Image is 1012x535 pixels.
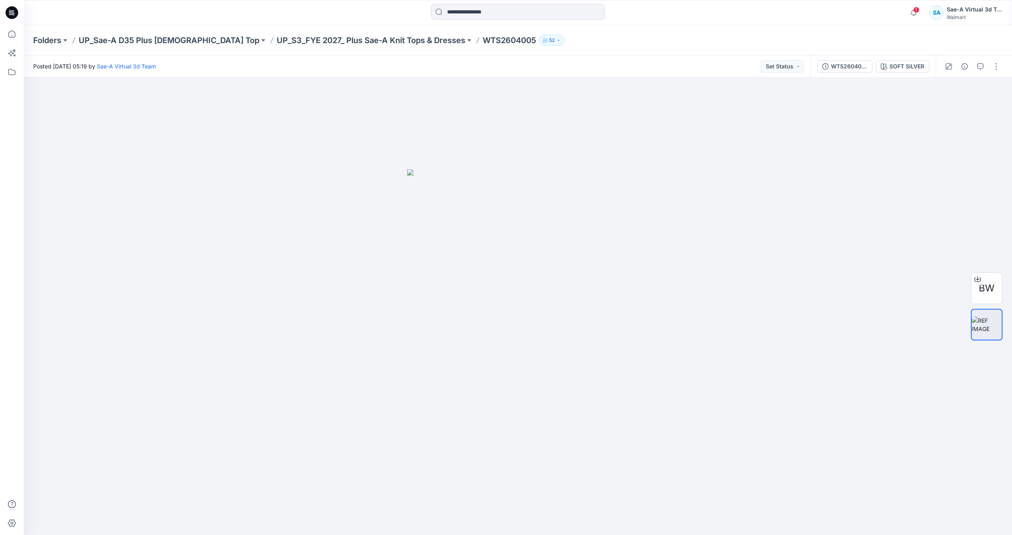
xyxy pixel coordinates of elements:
[539,35,565,46] button: 52
[79,35,259,46] a: UP_Sae-A D35 Plus [DEMOGRAPHIC_DATA] Top
[831,62,867,71] div: WTS2604005_ADM_SAEA 091825
[958,60,971,73] button: Details
[972,316,1002,333] img: REF IMAGE
[277,35,465,46] a: UP_S3_FYE 2027_ Plus Sae-A Knit Tops & Dresses
[889,62,924,71] div: SOFT SILVER
[876,60,929,73] button: SOFT SILVER
[483,35,536,46] p: WTS2604005
[33,35,61,46] a: Folders
[549,36,555,45] p: 52
[33,62,156,70] span: Posted [DATE] 05:19 by
[979,281,995,295] span: BW
[947,5,1002,14] div: Sae-A Virtual 3d Team
[913,7,919,13] span: 1
[817,60,872,73] button: WTS2604005_ADM_SAEA 091825
[929,6,944,20] div: SA
[97,63,156,70] a: Sae-A Virtual 3d Team
[947,14,1002,20] div: Walmart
